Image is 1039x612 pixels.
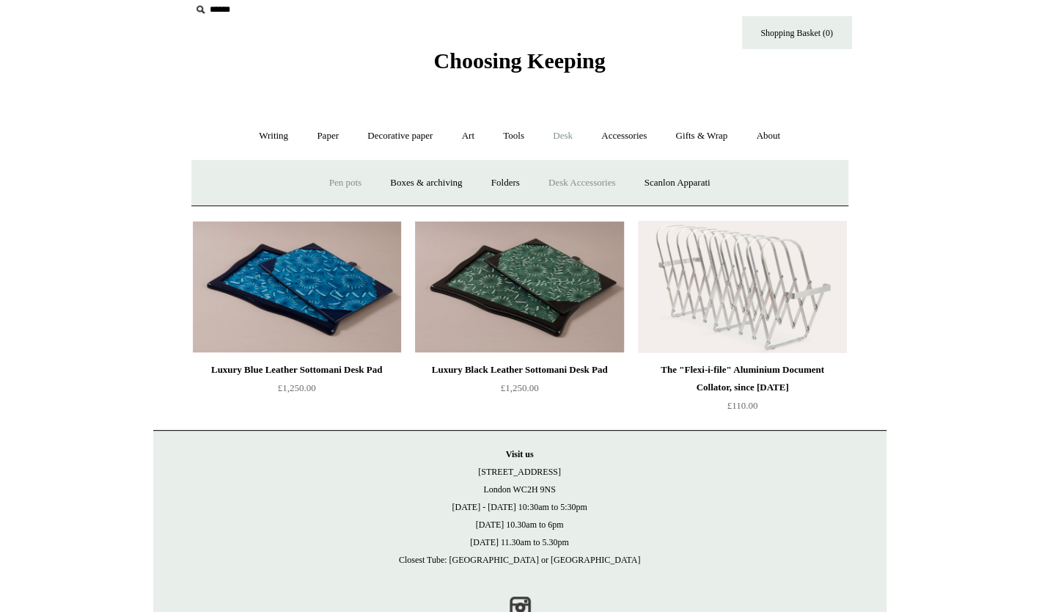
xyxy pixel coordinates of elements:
[433,48,605,73] span: Choosing Keeping
[433,60,605,70] a: Choosing Keeping
[193,221,401,353] a: Luxury Blue Leather Sottomani Desk Pad Luxury Blue Leather Sottomani Desk Pad
[316,164,375,203] a: Pen pots
[535,164,628,203] a: Desk Accessories
[193,221,401,353] img: Luxury Blue Leather Sottomani Desk Pad
[742,16,852,49] a: Shopping Basket (0)
[638,361,846,421] a: The "Flexi-i-file" Aluminium Document Collator, since [DATE] £110.00
[278,382,316,393] span: £1,250.00
[377,164,475,203] a: Boxes & archiving
[638,221,846,353] img: The "Flexi-i-file" Aluminium Document Collator, since 1941
[415,221,623,353] a: Luxury Black Leather Sottomani Desk Pad Luxury Black Leather Sottomani Desk Pad
[197,361,397,379] div: Luxury Blue Leather Sottomani Desk Pad
[727,400,758,411] span: £110.00
[638,221,846,353] a: The "Flexi-i-file" Aluminium Document Collator, since 1941 The "Flexi-i-file" Aluminium Document ...
[540,117,586,156] a: Desk
[193,361,401,421] a: Luxury Blue Leather Sottomani Desk Pad £1,250.00
[662,117,741,156] a: Gifts & Wrap
[415,221,623,353] img: Luxury Black Leather Sottomani Desk Pad
[501,382,539,393] span: £1,250.00
[743,117,793,156] a: About
[588,117,660,156] a: Accessories
[246,117,301,156] a: Writing
[506,449,534,459] strong: Visit us
[449,117,488,156] a: Art
[354,117,446,156] a: Decorative paper
[415,361,623,421] a: Luxury Black Leather Sottomani Desk Pad £1,250.00
[490,117,537,156] a: Tools
[419,361,620,379] div: Luxury Black Leather Sottomani Desk Pad
[304,117,352,156] a: Paper
[631,164,724,203] a: Scanlon Apparati
[642,361,842,396] div: The "Flexi-i-file" Aluminium Document Collator, since [DATE]
[168,445,872,569] p: [STREET_ADDRESS] London WC2H 9NS [DATE] - [DATE] 10:30am to 5:30pm [DATE] 10.30am to 6pm [DATE] 1...
[478,164,533,203] a: Folders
